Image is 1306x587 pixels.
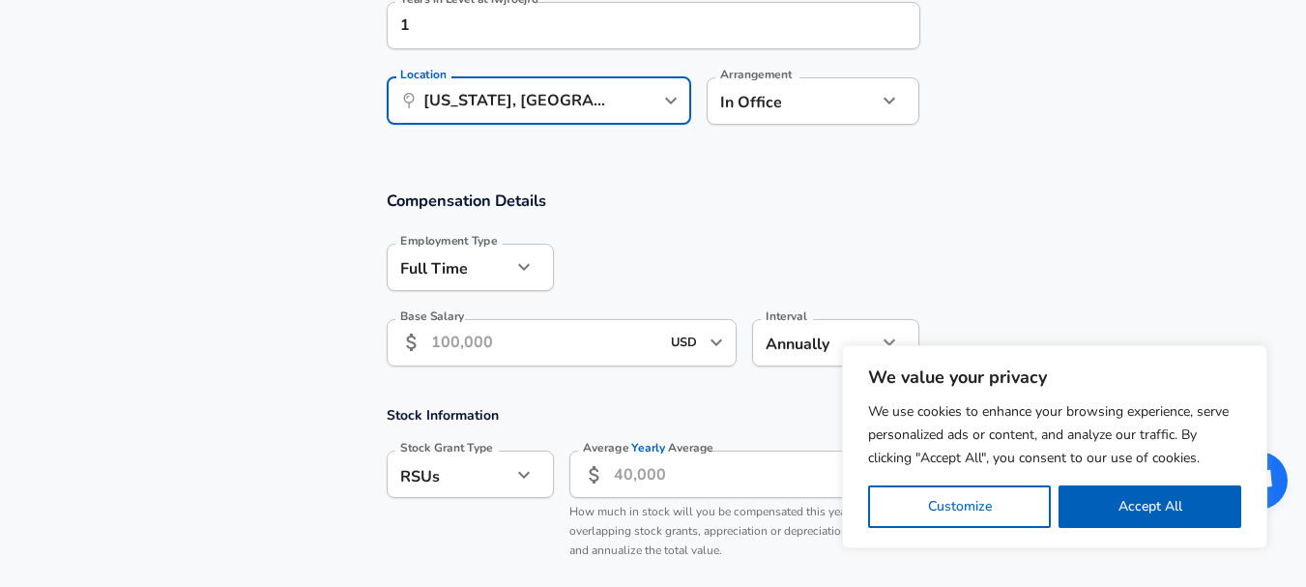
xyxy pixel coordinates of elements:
[842,345,1267,548] div: We value your privacy
[431,319,660,367] input: 100,000
[387,2,878,49] input: 1
[868,485,1051,528] button: Customize
[387,190,920,212] h3: Compensation Details
[720,69,792,80] label: Arrangement
[400,442,493,454] label: Stock Grant Type
[569,504,915,558] span: How much in stock will you be compensated this year. Include any overlapping stock grants, apprec...
[400,69,446,80] label: Location
[400,310,464,322] label: Base Salary
[707,77,849,125] div: In Office
[583,442,713,454] label: Average Average
[657,87,684,114] button: Open
[752,319,877,367] div: Annually
[400,235,498,247] label: Employment Type
[766,310,807,322] label: Interval
[387,396,920,435] h4: Stock Information
[387,451,511,498] div: RSUs
[387,244,511,291] div: Full Time
[665,328,704,358] input: USD
[868,400,1241,470] p: We use cookies to enhance your browsing experience, serve personalized ads or content, and analyz...
[703,329,730,356] button: Open
[631,440,665,456] span: Yearly
[1059,485,1241,528] button: Accept All
[868,366,1241,389] p: We value your privacy
[614,451,843,498] input: 40,000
